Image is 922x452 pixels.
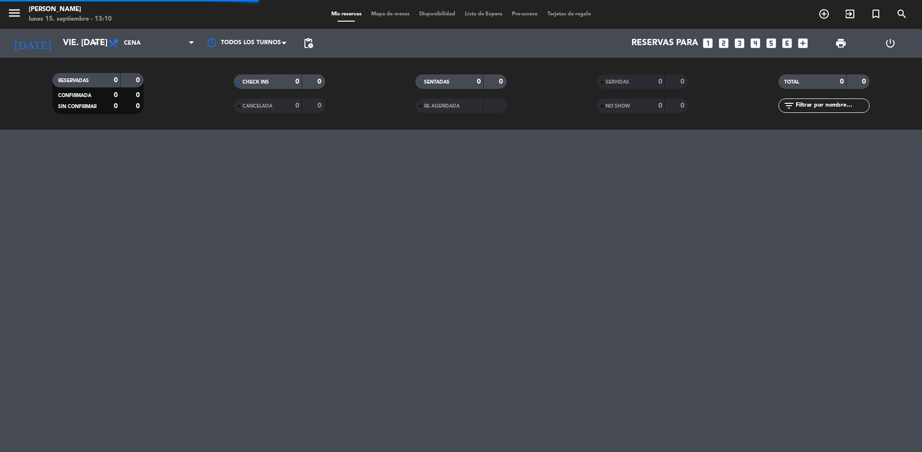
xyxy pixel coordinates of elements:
span: print [835,37,847,49]
div: [PERSON_NAME] [29,5,112,14]
span: Mis reservas [327,12,366,17]
i: looks_4 [749,37,762,49]
div: lunes 15. septiembre - 13:10 [29,14,112,24]
span: Lista de Espera [460,12,507,17]
span: Cena [124,40,141,47]
strong: 0 [295,102,299,109]
strong: 0 [114,92,118,98]
strong: 0 [114,77,118,84]
i: filter_list [783,100,795,111]
span: CHECK INS [243,80,269,85]
strong: 0 [317,78,323,85]
strong: 0 [862,78,868,85]
i: exit_to_app [844,8,856,20]
span: Mapa de mesas [366,12,414,17]
i: power_settings_new [885,37,896,49]
span: Disponibilidad [414,12,460,17]
i: turned_in_not [870,8,882,20]
span: NO SHOW [606,104,630,109]
span: pending_actions [303,37,314,49]
button: menu [7,6,22,24]
span: Tarjetas de regalo [543,12,596,17]
strong: 0 [114,103,118,110]
div: LOG OUT [865,29,915,58]
span: Pre-acceso [507,12,543,17]
strong: 0 [499,78,505,85]
strong: 0 [136,103,142,110]
strong: 0 [295,78,299,85]
span: CONFIRMADA [58,93,91,98]
i: looks_3 [733,37,746,49]
i: menu [7,6,22,20]
strong: 0 [477,78,481,85]
span: TOTAL [784,80,799,85]
span: RE AGENDADA [424,104,460,109]
i: looks_one [702,37,714,49]
span: CANCELADA [243,104,272,109]
strong: 0 [317,102,323,109]
strong: 0 [658,102,662,109]
strong: 0 [680,102,686,109]
strong: 0 [136,77,142,84]
span: SIN CONFIRMAR [58,104,97,109]
span: Reservas para [631,38,698,48]
span: SENTADAS [424,80,449,85]
input: Filtrar por nombre... [795,100,869,111]
span: SERVIDAS [606,80,629,85]
i: looks_6 [781,37,793,49]
strong: 0 [680,78,686,85]
strong: 0 [840,78,844,85]
i: arrow_drop_down [89,37,101,49]
strong: 0 [136,92,142,98]
i: search [896,8,908,20]
i: looks_5 [765,37,777,49]
i: add_box [797,37,809,49]
strong: 0 [658,78,662,85]
span: RESERVADAS [58,78,89,83]
i: looks_two [717,37,730,49]
i: add_circle_outline [818,8,830,20]
i: [DATE] [7,33,58,54]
